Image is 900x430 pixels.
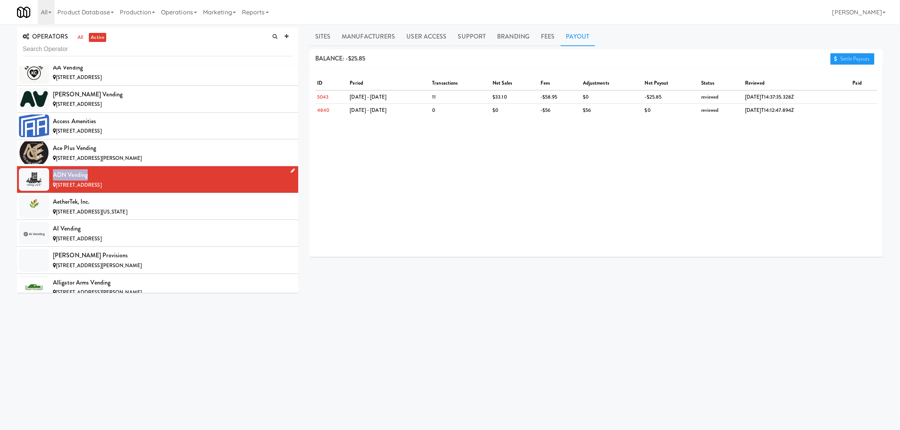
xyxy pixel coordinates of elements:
a: User Access [401,27,452,46]
img: Micromart [17,6,30,19]
span: [STREET_ADDRESS] [56,235,102,242]
div: Access Amenities [53,116,293,127]
td: $0 [643,104,699,117]
li: [PERSON_NAME] Vending[STREET_ADDRESS] [17,86,298,113]
div: Alligator Arms Vending [53,277,293,288]
span: [STREET_ADDRESS] [56,74,102,81]
th: fees [539,77,581,90]
td: $0 [491,104,539,117]
li: Ace Plus Vending[STREET_ADDRESS][PERSON_NAME] [17,139,298,166]
a: 5043 [317,93,328,101]
a: Support [452,27,492,46]
td: [DATE]T14:12:47.894Z [743,104,850,117]
th: net sales [491,77,539,90]
input: Search Operator [23,42,293,56]
a: Fees [535,27,560,46]
a: Payout [561,27,595,46]
a: active [89,33,106,42]
td: [DATE] - [DATE] [348,90,430,104]
td: $33.10 [491,90,539,104]
th: status [699,77,743,90]
div: ADN Vending [53,169,293,181]
th: ID [315,77,348,90]
span: OPERATORS [23,32,68,41]
td: reviewed [699,104,743,117]
li: Access Amenities[STREET_ADDRESS] [17,113,298,139]
span: BALANCE: -$25.85 [315,54,366,63]
li: Alligator Arms Vending[STREET_ADDRESS][PERSON_NAME] [17,274,298,301]
li: AI Vending[STREET_ADDRESS] [17,220,298,247]
th: reviewed [743,77,850,90]
th: period [348,77,430,90]
td: $0 [581,90,643,104]
a: Manufacturers [336,27,401,46]
li: AA Vending[STREET_ADDRESS] [17,59,298,86]
td: -$25.85 [643,90,699,104]
li: AetherTek, Inc.[STREET_ADDRESS][US_STATE] [17,193,298,220]
a: 4840 [317,107,329,114]
div: [PERSON_NAME] Provisions [53,250,293,261]
th: transactions [430,77,491,90]
a: Settle Payouts [830,53,874,65]
div: [PERSON_NAME] Vending [53,89,293,100]
span: [STREET_ADDRESS] [56,101,102,108]
span: [STREET_ADDRESS] [56,181,102,189]
a: Sites [310,27,336,46]
td: $56 [581,104,643,117]
span: [STREET_ADDRESS][PERSON_NAME] [56,262,142,269]
td: reviewed [699,90,743,104]
td: [DATE] - [DATE] [348,104,430,117]
li: [PERSON_NAME] Provisions[STREET_ADDRESS][PERSON_NAME] [17,247,298,274]
td: 0 [430,104,491,117]
li: ADN Vending[STREET_ADDRESS] [17,166,298,193]
td: 11 [430,90,491,104]
span: [STREET_ADDRESS][US_STATE] [56,208,127,215]
th: adjustments [581,77,643,90]
span: [STREET_ADDRESS][PERSON_NAME] [56,289,142,296]
span: [STREET_ADDRESS] [56,127,102,135]
span: [STREET_ADDRESS][PERSON_NAME] [56,155,142,162]
th: paid [851,77,877,90]
th: net payout [643,77,699,90]
td: -$58.95 [539,90,581,104]
div: AetherTek, Inc. [53,196,293,207]
a: Branding [491,27,535,46]
div: Ace Plus Vending [53,142,293,154]
td: [DATE]T14:37:35.328Z [743,90,850,104]
div: AI Vending [53,223,293,234]
a: all [76,33,85,42]
div: AA Vending [53,62,293,73]
td: -$56 [539,104,581,117]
